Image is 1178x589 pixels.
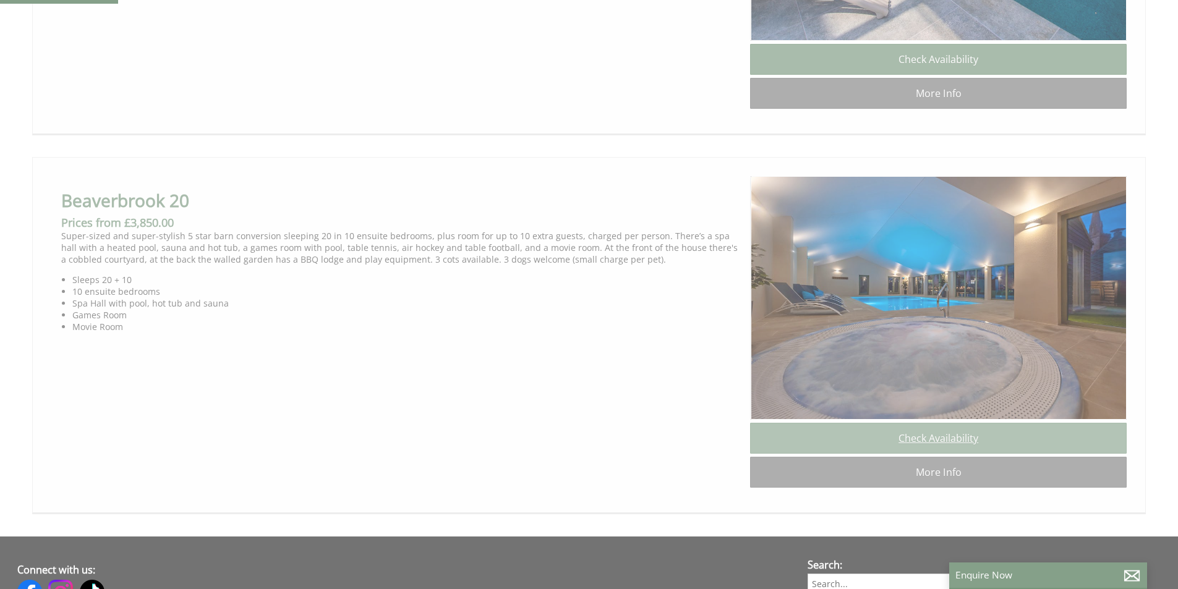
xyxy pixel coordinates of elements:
[750,44,1127,75] a: Check Availability
[61,230,740,265] p: Super-sized and super-stylish 5 star barn conversion sleeping 20 in 10 ensuite bedrooms, plus roo...
[72,309,740,321] li: Games Room
[72,297,740,309] li: Spa Hall with pool, hot tub and sauna
[750,457,1127,488] a: More Info
[61,189,189,212] a: Beaverbrook 20
[72,321,740,333] li: Movie Room
[72,286,740,297] li: 10 ensuite bedrooms
[72,274,740,286] li: Sleeps 20 + 10
[751,176,1127,420] img: beaverbrook20-somerset-holiday-home-accomodation-sleeps-sleeping-28.original.jpg
[808,558,1146,572] h3: Search:
[61,215,740,230] h3: Prices from £3,850.00
[955,569,1141,582] p: Enquire Now
[750,78,1127,109] a: More Info
[750,423,1127,454] a: Check Availability
[17,563,785,577] h3: Connect with us:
